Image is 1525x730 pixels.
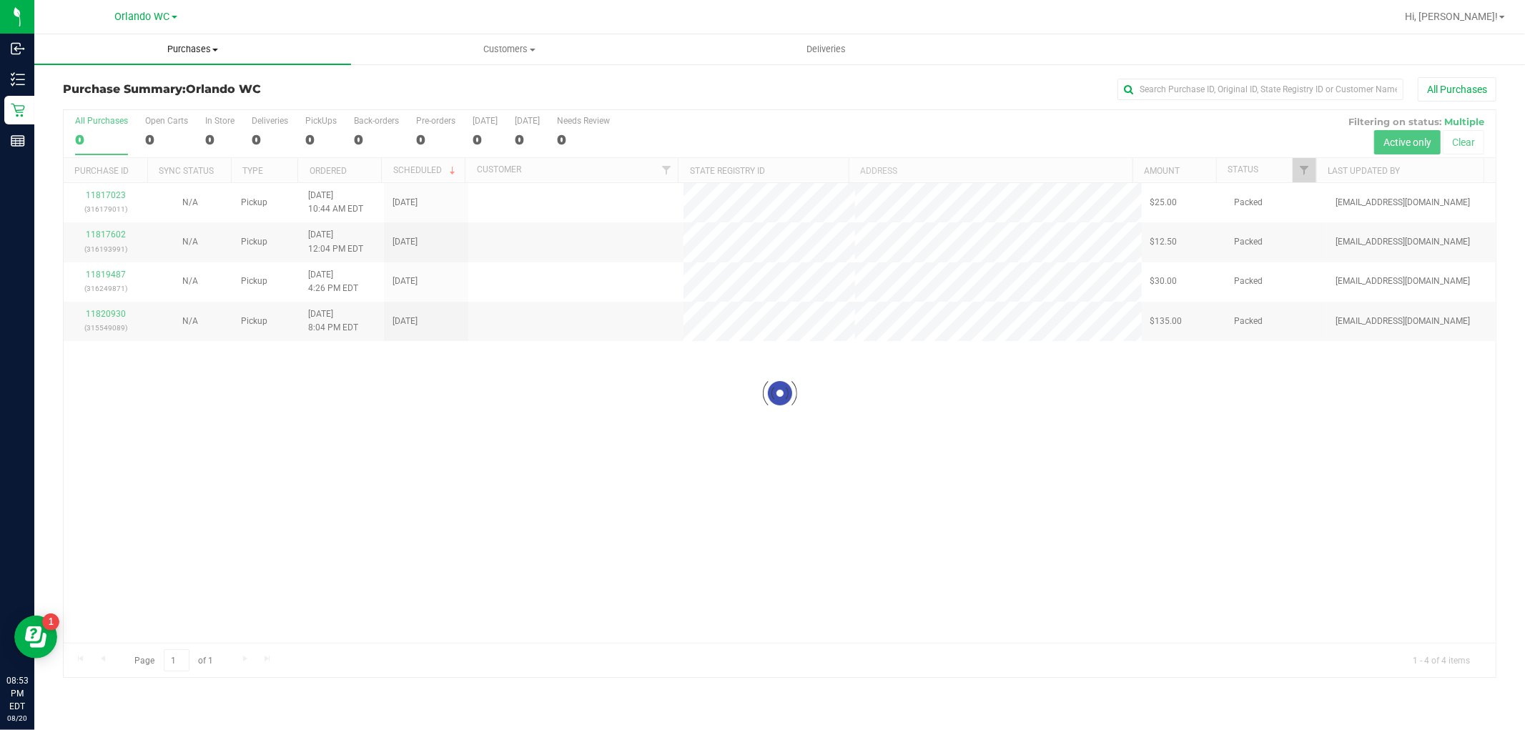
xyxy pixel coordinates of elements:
span: Deliveries [787,43,865,56]
button: All Purchases [1418,77,1496,102]
a: Purchases [34,34,351,64]
span: Customers [352,43,667,56]
iframe: Resource center unread badge [42,613,59,631]
inline-svg: Reports [11,134,25,148]
inline-svg: Inbound [11,41,25,56]
p: 08:53 PM EDT [6,674,28,713]
span: Orlando WC [186,82,261,96]
a: Deliveries [668,34,984,64]
span: Purchases [34,43,351,56]
iframe: Resource center [14,616,57,659]
a: Customers [351,34,668,64]
h3: Purchase Summary: [63,83,541,96]
span: Hi, [PERSON_NAME]! [1405,11,1498,22]
p: 08/20 [6,713,28,724]
inline-svg: Retail [11,103,25,117]
inline-svg: Inventory [11,72,25,87]
span: Orlando WC [115,11,170,23]
input: Search Purchase ID, Original ID, State Registry ID or Customer Name... [1117,79,1403,100]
